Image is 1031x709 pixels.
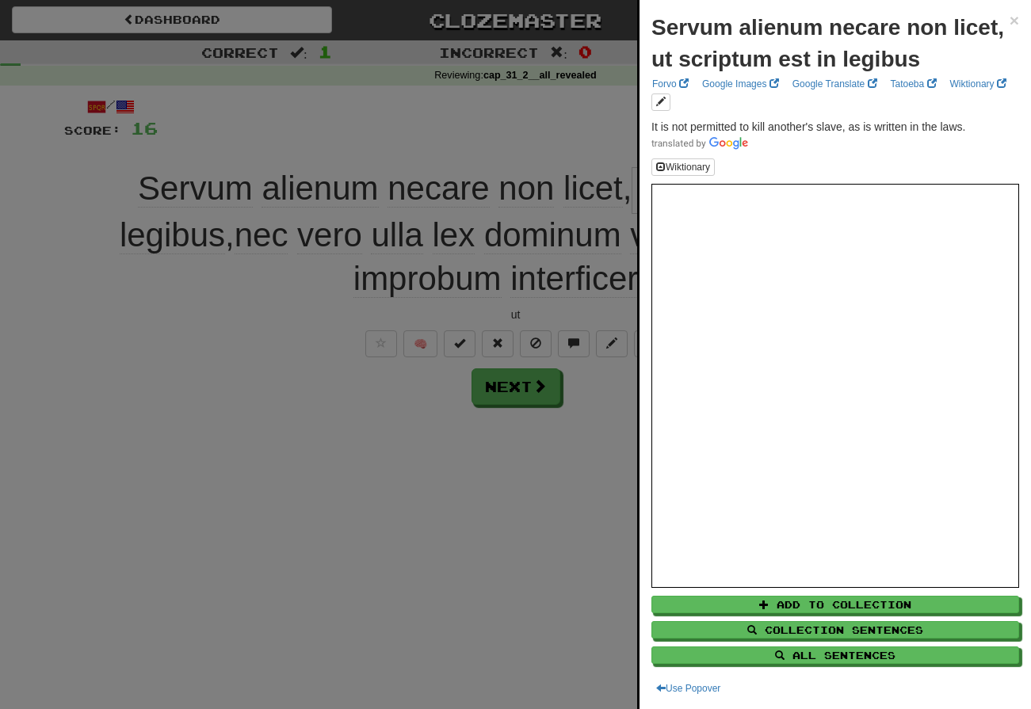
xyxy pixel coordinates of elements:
[651,596,1019,613] button: Add to Collection
[1010,12,1019,29] button: Close
[651,680,725,697] button: Use Popover
[886,75,941,93] a: Tatoeba
[651,93,670,111] button: edit links
[945,75,1011,93] a: Wiktionary
[651,15,1004,71] strong: Servum alienum necare non licet, ut scriptum est in legibus
[1010,11,1019,29] span: ×
[788,75,882,93] a: Google Translate
[697,75,784,93] a: Google Images
[651,158,715,176] button: Wiktionary
[651,137,748,150] img: Color short
[651,646,1019,664] button: All Sentences
[651,621,1019,638] button: Collection Sentences
[651,120,965,133] span: It is not permitted to kill another's slave, as is written in the laws.
[647,75,693,93] a: Forvo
